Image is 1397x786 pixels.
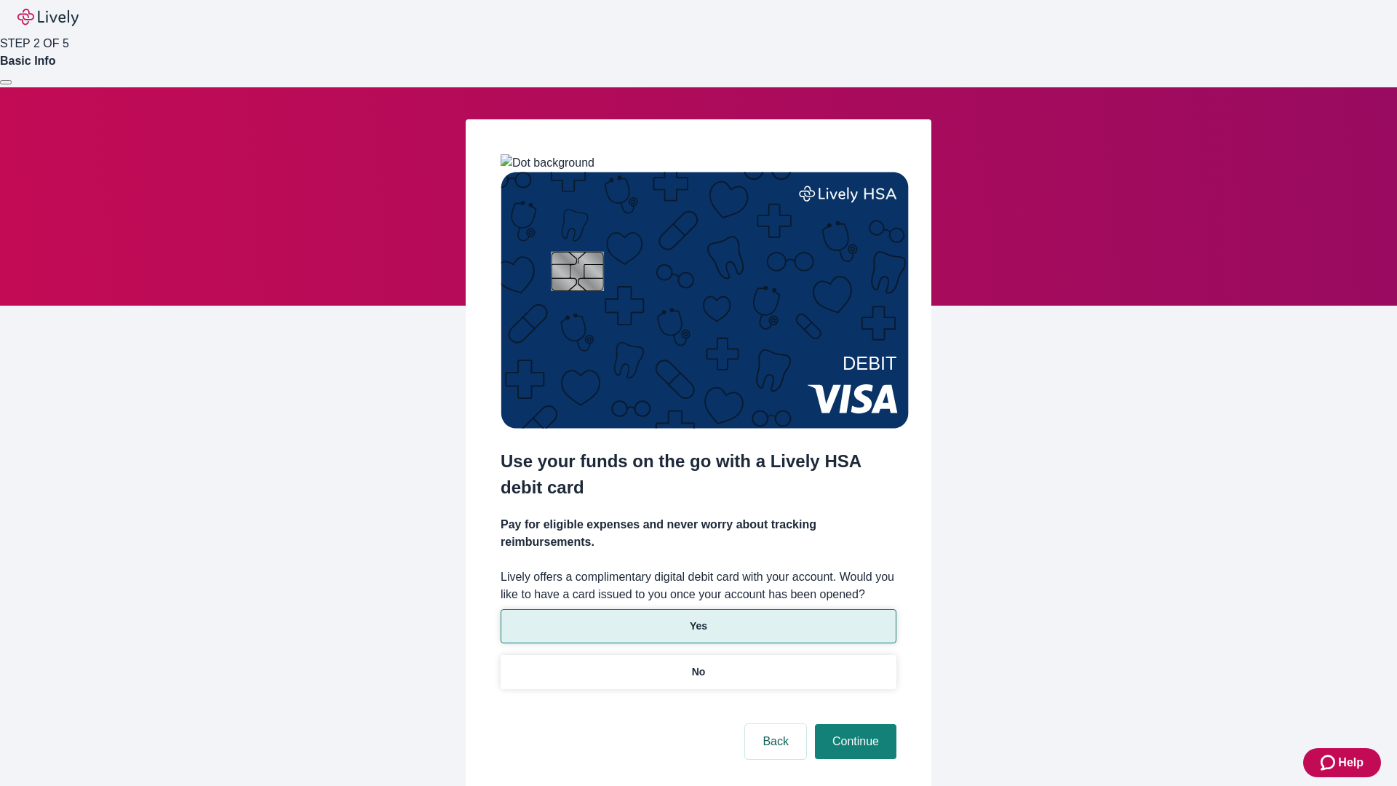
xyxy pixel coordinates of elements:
[692,664,706,680] p: No
[501,172,909,429] img: Debit card
[501,568,896,603] label: Lively offers a complimentary digital debit card with your account. Would you like to have a card...
[501,609,896,643] button: Yes
[501,154,594,172] img: Dot background
[1321,754,1338,771] svg: Zendesk support icon
[501,448,896,501] h2: Use your funds on the go with a Lively HSA debit card
[501,655,896,689] button: No
[501,516,896,551] h4: Pay for eligible expenses and never worry about tracking reimbursements.
[745,724,806,759] button: Back
[17,9,79,26] img: Lively
[815,724,896,759] button: Continue
[690,619,707,634] p: Yes
[1338,754,1364,771] span: Help
[1303,748,1381,777] button: Zendesk support iconHelp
